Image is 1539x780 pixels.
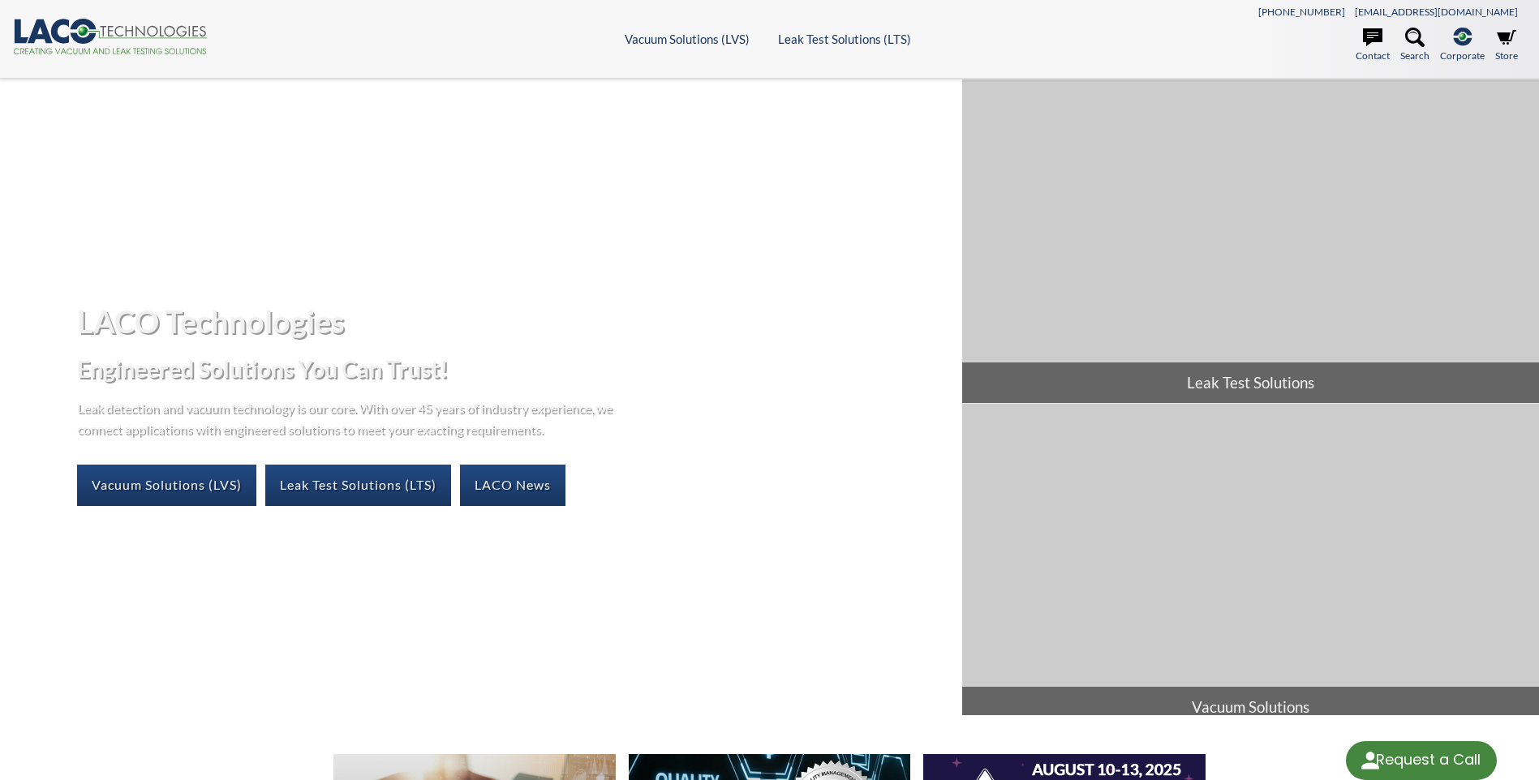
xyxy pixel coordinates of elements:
[962,687,1539,727] span: Vacuum Solutions
[625,32,750,46] a: Vacuum Solutions (LVS)
[1376,741,1481,778] div: Request a Call
[1357,748,1383,774] img: round button
[962,404,1539,727] a: Vacuum Solutions
[1355,6,1518,18] a: [EMAIL_ADDRESS][DOMAIN_NAME]
[962,362,1539,403] span: Leak Test Solutions
[962,79,1539,403] a: Leak Test Solutions
[77,354,949,384] h2: Engineered Solutions You Can Trust!
[1258,6,1345,18] a: [PHONE_NUMBER]
[1356,28,1390,63] a: Contact
[460,465,565,505] a: LACO News
[1400,28,1429,63] a: Search
[77,302,949,341] h1: LACO Technologies
[1440,48,1485,63] span: Corporate
[77,397,621,439] p: Leak detection and vacuum technology is our core. With over 45 years of industry experience, we c...
[1495,28,1518,63] a: Store
[1346,741,1497,780] div: Request a Call
[265,465,451,505] a: Leak Test Solutions (LTS)
[778,32,911,46] a: Leak Test Solutions (LTS)
[77,465,256,505] a: Vacuum Solutions (LVS)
